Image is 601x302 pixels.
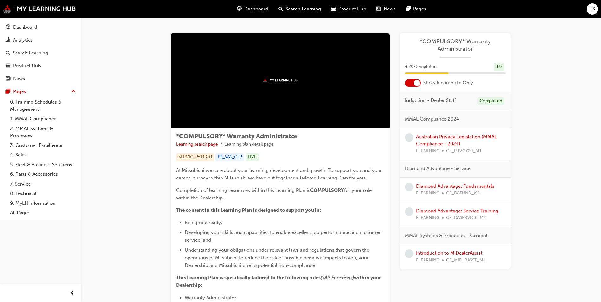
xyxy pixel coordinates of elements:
a: All Pages [8,208,78,218]
span: The content in this Learning Plan is designed to support you in: [176,207,321,213]
a: 2. MMAL Systems & Processes [8,124,78,141]
span: TS [590,5,595,13]
span: Induction - Dealer Staff [405,97,456,104]
a: Dashboard [3,22,78,33]
button: Pages [3,86,78,98]
div: Analytics [13,37,33,44]
span: At Mitsubishi we care about your learning, development and growth. To support you and your career... [176,167,383,181]
a: pages-iconPages [401,3,431,16]
div: PS_WA_CLP [215,153,244,161]
span: ELEARNING [416,214,439,222]
div: Search Learning [13,49,48,57]
span: ELEARNING [416,148,439,155]
img: mmal [3,5,76,13]
span: CF_DASERVICE_M2 [446,214,486,222]
span: guage-icon [6,25,10,30]
span: car-icon [331,5,336,13]
a: Analytics [3,35,78,46]
a: news-iconNews [371,3,401,16]
span: chart-icon [6,38,10,43]
a: *COMPULSORY* Warranty Administrator [405,38,506,52]
span: COMPULSORY [310,187,344,193]
img: mmal [263,78,298,82]
span: search-icon [6,50,10,56]
a: Product Hub [3,60,78,72]
span: News [384,5,396,13]
div: Dashboard [13,24,37,31]
a: 7. Service [8,179,78,189]
div: Product Hub [13,62,41,70]
a: search-iconSearch Learning [273,3,326,16]
div: LIVE [246,153,259,161]
span: learningRecordVerb_NONE-icon [405,249,413,258]
a: car-iconProduct Hub [326,3,371,16]
div: 3 / 7 [494,63,504,71]
button: DashboardAnalyticsSearch LearningProduct HubNews [3,20,78,86]
a: Search Learning [3,47,78,59]
a: 8. Technical [8,189,78,198]
a: 0. Training Schedules & Management [8,97,78,114]
span: Pages [413,5,426,13]
span: 43 % Completed [405,63,437,71]
a: 3. Customer Excellence [8,141,78,150]
a: 1. MMAL Compliance [8,114,78,124]
span: Show Incomplete Only [423,79,473,86]
span: within your Dealership: [176,275,382,288]
div: SERVICE & TECH [176,153,214,161]
span: *COMPULSORY* Warranty Administrator [176,133,297,140]
button: TS [587,3,598,15]
a: 5. Fleet & Business Solutions [8,160,78,170]
span: for your role within the Dealership. [176,187,373,201]
a: Diamond Advantage: Service Training [416,208,498,214]
span: Search Learning [285,5,321,13]
span: Completion of learning resources within this Learning Plan is [176,187,310,193]
span: Product Hub [338,5,366,13]
a: 6. Parts & Accessories [8,169,78,179]
span: learningRecordVerb_NONE-icon [405,183,413,191]
a: 9. MyLH Information [8,198,78,208]
a: Diamond Advantage: Fundamentals [416,183,494,189]
span: search-icon [278,5,283,13]
a: 4. Sales [8,150,78,160]
span: Understanding your obligations under relevant laws and regulations that govern the operations of ... [185,247,370,268]
span: Warranty Administrator [185,295,236,300]
span: CF_DAFUND_M1 [446,190,480,197]
span: Dashboard [244,5,268,13]
span: CF_MIDLRASST_M1 [446,257,485,264]
a: News [3,73,78,85]
span: ELEARNING [416,257,439,264]
span: MMAL Compliance 2024 [405,116,459,123]
span: MMAL Systems & Processes - General [405,232,487,239]
div: Pages [13,88,26,95]
span: learningRecordVerb_NONE-icon [405,207,413,216]
span: guage-icon [237,5,242,13]
div: Completed [477,97,504,105]
span: pages-icon [6,89,10,95]
span: news-icon [376,5,381,13]
span: learningRecordVerb_NONE-icon [405,133,413,142]
a: Learning search page [176,142,218,147]
span: up-icon [71,87,76,96]
div: News [13,75,25,82]
span: car-icon [6,63,10,69]
a: Introduction to MiDealerAssist [416,250,482,256]
span: ELEARNING [416,190,439,197]
span: CF_PRVCY24_M1 [446,148,482,155]
span: pages-icon [406,5,411,13]
span: (SAP Functions) [321,275,354,280]
li: Learning plan detail page [224,141,274,148]
span: Being role ready; [185,220,222,225]
a: Australian Privacy Legislation (MMAL Compliance - 2024) [416,134,497,147]
span: news-icon [6,76,10,82]
a: guage-iconDashboard [232,3,273,16]
span: Developing your skills and capabilities to enable excellent job performance and customer service;... [185,230,382,243]
span: Diamond Advantage - Service [405,165,470,172]
span: prev-icon [70,289,74,297]
span: This Learning Plan is specifically tailored to the following roles [176,275,321,280]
